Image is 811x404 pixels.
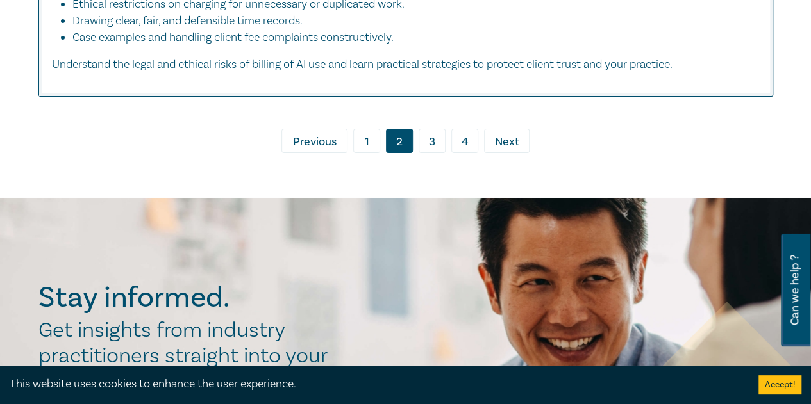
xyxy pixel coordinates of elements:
[495,134,519,150] span: Next
[38,281,341,314] h2: Stay informed.
[789,241,801,339] span: Can we help ?
[353,129,380,153] a: 1
[386,129,413,153] a: 2
[293,134,337,150] span: Previous
[52,56,760,73] p: Understand the legal and ethical risks of billing of AI use and learn practical strategies to pro...
[484,129,530,153] a: Next
[38,318,341,394] h2: Get insights from industry practitioners straight into your inbox.
[758,375,801,394] button: Accept cookies
[419,129,446,153] a: 3
[72,13,747,29] li: Drawing clear, fair, and defensible time records.
[72,29,760,46] li: Case examples and handling client fee complaints constructively.
[10,376,739,392] div: This website uses cookies to enhance the user experience.
[281,129,347,153] a: Previous
[451,129,478,153] a: 4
